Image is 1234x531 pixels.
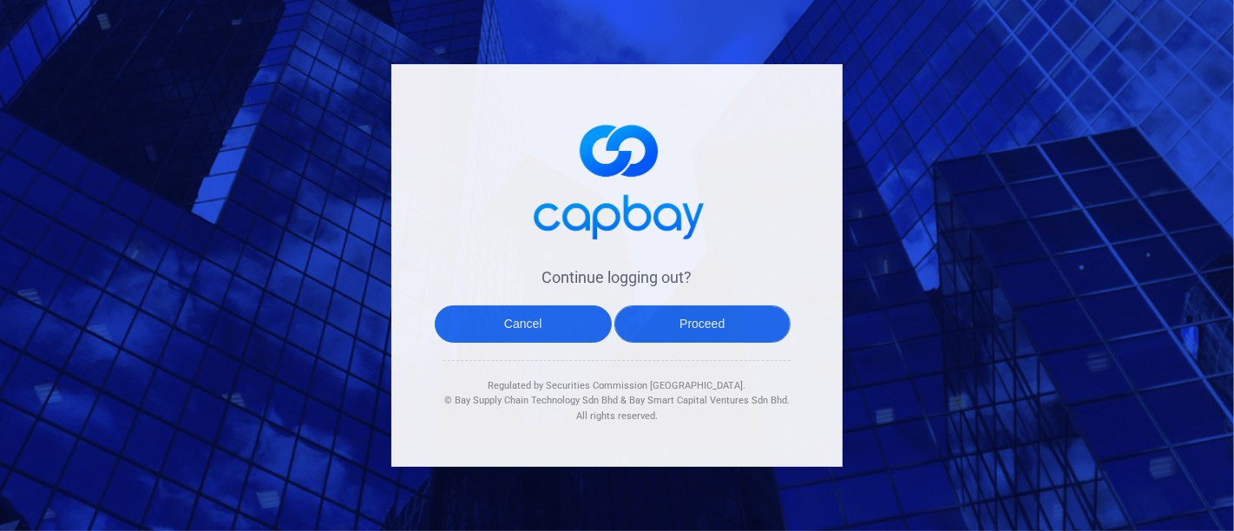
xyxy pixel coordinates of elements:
div: Regulated by Securities Commission [GEOGRAPHIC_DATA]. & All rights reserved. [443,361,791,424]
img: logo [522,108,712,250]
button: Cancel [435,305,612,343]
span: Bay Smart Capital Ventures Sdn Bhd. [629,395,790,406]
button: Proceed [614,305,791,343]
span: © Bay Supply Chain Technology Sdn Bhd [444,395,618,406]
h4: Continue logging out? [443,267,791,288]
